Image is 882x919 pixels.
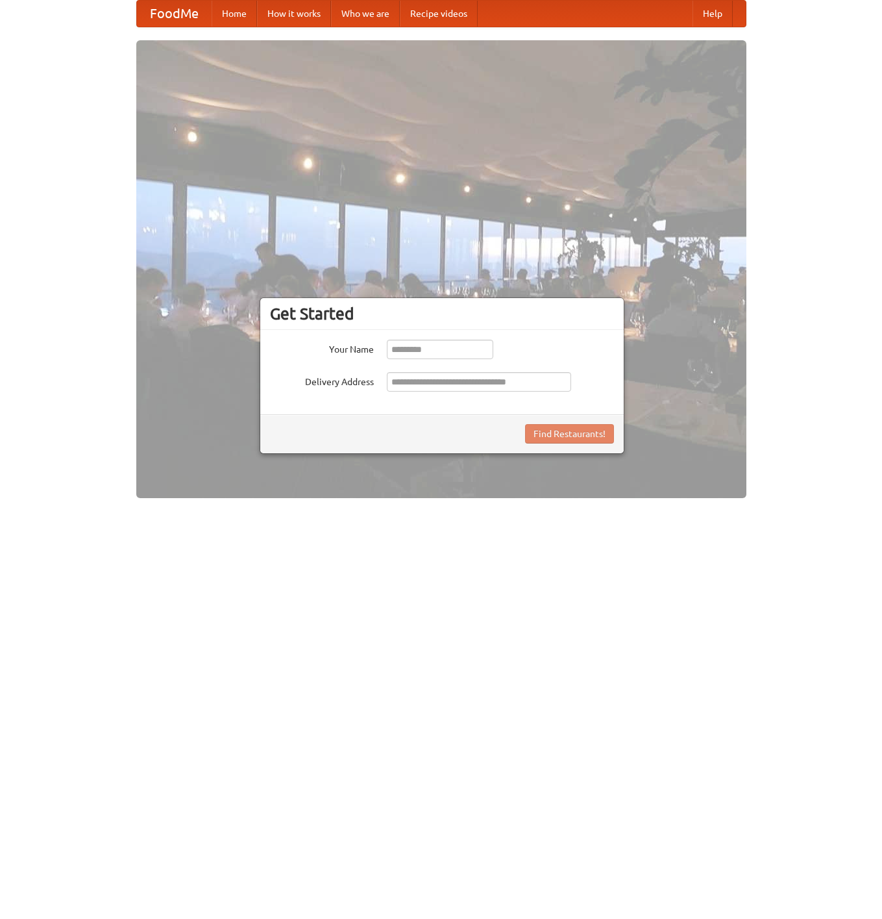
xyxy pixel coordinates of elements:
[270,372,374,388] label: Delivery Address
[212,1,257,27] a: Home
[692,1,733,27] a: Help
[257,1,331,27] a: How it works
[400,1,478,27] a: Recipe videos
[525,424,614,444] button: Find Restaurants!
[331,1,400,27] a: Who we are
[270,340,374,356] label: Your Name
[270,304,614,323] h3: Get Started
[137,1,212,27] a: FoodMe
